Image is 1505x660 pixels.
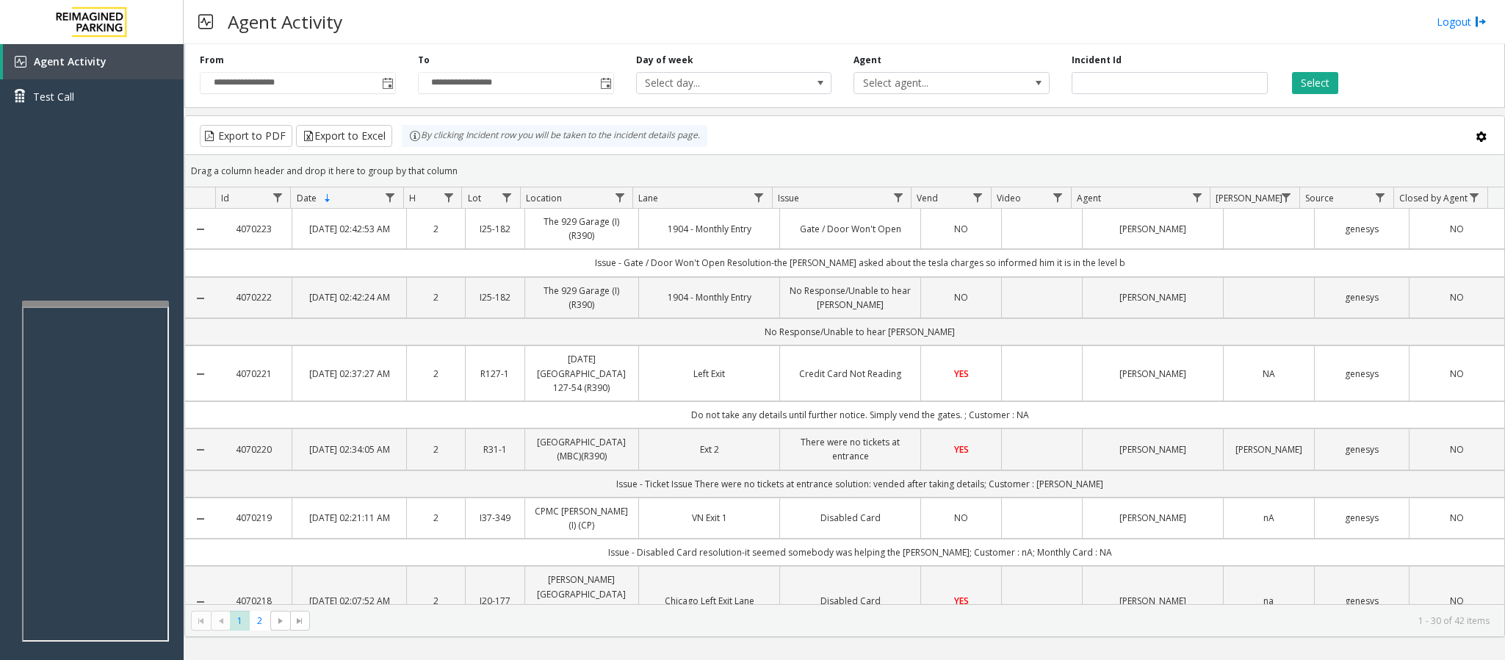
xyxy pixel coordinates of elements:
button: Export to PDF [200,125,292,147]
a: 2 [416,222,456,236]
a: Id Filter Menu [267,187,287,207]
a: CPMC [PERSON_NAME] (I) (CP) [534,504,630,532]
a: Collapse Details [185,444,215,456]
td: Do not take any details until further notice. Simply vend the gates. ; Customer : NA [215,401,1504,428]
a: genesys [1324,367,1401,381]
span: Lot [468,192,481,204]
a: genesys [1324,594,1401,608]
a: NO [930,290,992,304]
a: 2 [416,594,456,608]
a: Credit Card Not Reading [789,367,912,381]
span: Go to the next page [270,611,290,631]
a: R127-1 [474,367,515,381]
a: genesys [1324,290,1401,304]
a: [GEOGRAPHIC_DATA] (MBC)(R390) [534,435,630,463]
a: Collapse Details [185,293,215,304]
a: [PERSON_NAME] [1091,222,1214,236]
a: I20-177 [474,594,515,608]
span: Toggle popup [597,73,613,93]
a: VN Exit 1 [648,511,770,525]
a: 4070222 [224,290,283,304]
a: NA [1232,367,1304,381]
a: Issue Filter Menu [888,187,908,207]
a: The 929 Garage (I) (R390) [534,215,630,243]
a: Agent Activity [3,44,184,79]
a: Gate / Door Won't Open [789,222,912,236]
a: [DATE] 02:21:11 AM [301,511,397,525]
span: NO [954,291,968,304]
span: NO [1450,223,1464,235]
a: Disabled Card [789,511,912,525]
span: Agent [1077,192,1101,204]
a: Agent Filter Menu [1187,187,1207,207]
span: Issue [778,192,799,204]
span: Go to the next page [275,615,286,627]
a: Lot Filter Menu [497,187,517,207]
a: I37-349 [474,511,515,525]
a: [DATE] [GEOGRAPHIC_DATA] 127-54 (R390) [534,352,630,395]
img: logout [1475,14,1487,29]
span: Vend [917,192,938,204]
span: [PERSON_NAME] [1216,192,1282,204]
a: [DATE] 02:07:52 AM [301,594,397,608]
a: 4070220 [224,442,283,456]
span: Sortable [322,193,333,204]
span: YES [954,367,969,380]
a: [PERSON_NAME] [1091,594,1214,608]
a: [DATE] 02:42:24 AM [301,290,397,304]
a: [PERSON_NAME] [1091,367,1214,381]
a: [PERSON_NAME][GEOGRAPHIC_DATA] ([GEOGRAPHIC_DATA]) (I) (R390) [534,573,630,629]
span: NO [1450,595,1464,607]
a: NO [930,511,992,525]
a: NO [1418,367,1495,381]
a: [PERSON_NAME] [1091,511,1214,525]
a: [DATE] 02:34:05 AM [301,442,397,456]
td: No Response/Unable to hear [PERSON_NAME] [215,318,1504,345]
span: Page 2 [250,611,270,631]
span: NO [1450,291,1464,304]
span: NO [954,223,968,235]
a: Lane Filter Menu [749,187,769,207]
span: Go to the last page [290,611,310,631]
a: Logout [1437,14,1487,29]
a: 2 [416,367,456,381]
td: Issue - Disabled Card resolution-it seemed somebody was helping the [PERSON_NAME]; Customer : nA;... [215,539,1504,566]
a: R31-1 [474,442,515,456]
a: NO [1418,594,1495,608]
a: Video Filter Menu [1048,187,1068,207]
span: NO [1450,367,1464,380]
span: NO [1450,512,1464,524]
h3: Agent Activity [220,4,350,40]
a: genesys [1324,442,1401,456]
kendo-pager-info: 1 - 30 of 42 items [319,614,1490,627]
a: 2 [416,290,456,304]
span: Date [297,192,317,204]
div: Data table [185,187,1504,604]
span: Location [526,192,562,204]
label: From [200,54,224,67]
span: NO [954,512,968,524]
a: genesys [1324,511,1401,525]
td: Issue - Gate / Door Won't Open Resolution-the [PERSON_NAME] asked about the tesla charges so info... [215,249,1504,276]
a: I25-182 [474,290,515,304]
span: Select day... [637,73,793,93]
span: Closed by Agent [1399,192,1468,204]
span: Go to the last page [294,615,306,627]
label: To [418,54,430,67]
a: I25-182 [474,222,515,236]
button: Select [1292,72,1338,94]
a: The 929 Garage (I) (R390) [534,284,630,312]
a: NO [930,222,992,236]
a: 1904 - Monthly Entry [648,222,770,236]
a: Collapse Details [185,513,215,525]
label: Day of week [636,54,693,67]
span: Source [1305,192,1334,204]
a: Collapse Details [185,368,215,380]
label: Agent [853,54,881,67]
a: Source Filter Menu [1371,187,1390,207]
a: Closed by Agent Filter Menu [1465,187,1484,207]
label: Incident Id [1072,54,1122,67]
a: YES [930,442,992,456]
span: Lane [638,192,658,204]
span: H [409,192,416,204]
